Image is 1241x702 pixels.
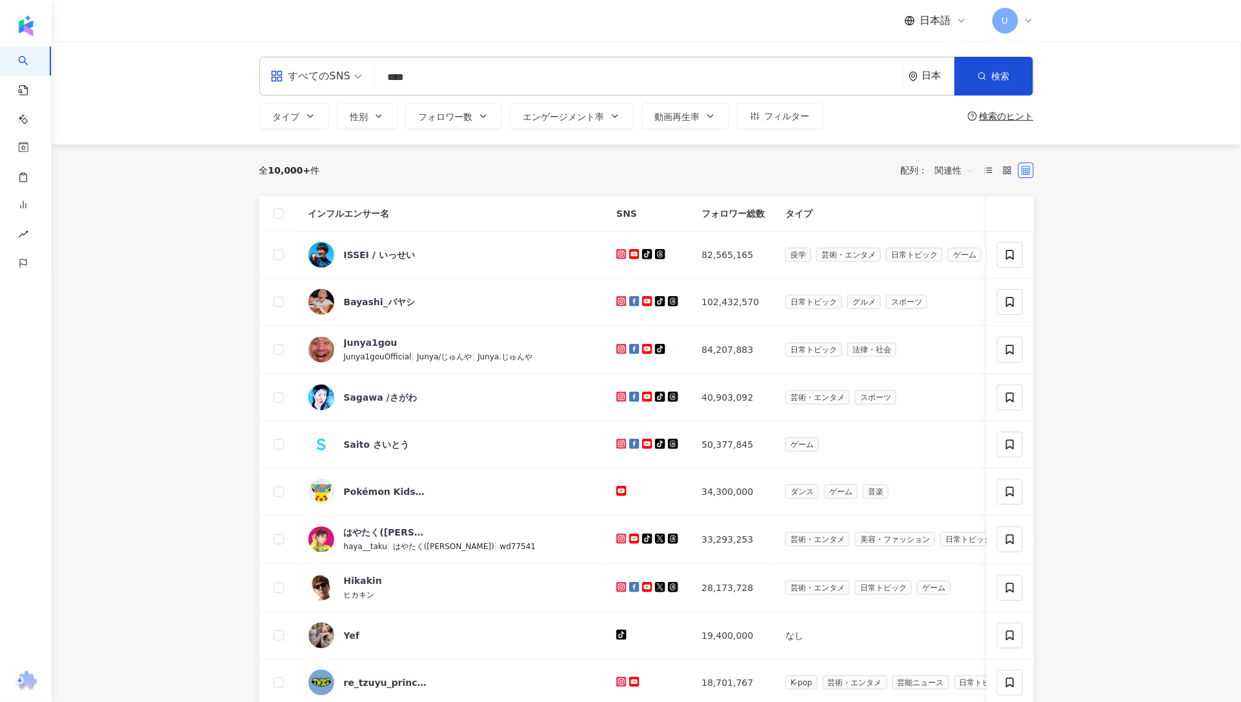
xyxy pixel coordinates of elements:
[954,676,1011,690] span: 日常トピック
[344,526,428,539] div: はやたく([PERSON_NAME])
[308,336,596,363] a: KOL AvatarJunya1gouJunya1gouOfficial|Junya/じゅんや|Junya.じゅんや
[691,612,775,659] td: 19,400,000
[785,248,811,262] span: 疫学
[344,352,412,361] span: Junya1gouOfficial
[893,676,949,690] span: 芸能ニュース
[405,103,502,129] button: フォロワー数
[298,196,607,232] th: インフルエンサー名
[18,221,28,250] span: rise
[785,390,850,405] span: 芸術・エンタメ
[691,374,775,421] td: 40,903,092
[393,542,494,551] span: はやたく([PERSON_NAME])
[344,542,388,551] span: haya__taku
[344,391,417,404] div: Sagawa /さがわ
[823,676,887,690] span: 芸術・エンタメ
[765,111,810,121] span: フィルター
[691,326,775,374] td: 84,207,883
[344,438,410,451] div: Saito さいとう
[968,112,977,121] span: question-circle
[419,112,473,122] span: フォロワー数
[350,112,368,122] span: 性別
[785,676,818,690] span: K-pop
[935,160,974,181] span: 関連性
[308,242,596,268] a: KOL AvatarISSEI / いっせい
[909,72,918,81] span: environment
[344,574,382,587] div: Hikakin
[948,248,982,262] span: ゲーム
[308,479,334,505] img: KOL Avatar
[308,337,334,363] img: KOL Avatar
[478,352,532,361] span: Junya.じゅんや
[308,526,334,552] img: KOL Avatar
[922,70,954,81] div: 日本
[992,71,1010,81] span: 検索
[940,532,997,547] span: 日常トピック
[510,103,634,129] button: エンゲージメント率
[855,581,912,595] span: 日常トピック
[15,15,36,36] img: logo icon
[847,343,896,357] span: 法律・社会
[785,628,1118,643] div: なし
[270,66,350,86] div: すべてのSNS
[308,623,334,648] img: KOL Avatar
[308,385,596,410] a: KOL AvatarSagawa /さがわ
[785,581,850,595] span: 芸術・エンタメ
[785,437,819,452] span: ゲーム
[308,479,596,505] a: KOL AvatarPokémon Kids TV
[308,289,596,315] a: KOL AvatarBayashi_バヤシ
[344,248,415,261] div: ISSEI / いっせい
[785,295,842,309] span: 日常トピック
[308,432,596,457] a: KOL AvatarSaito さいとう
[886,248,943,262] span: 日常トピック
[308,574,596,601] a: KOL AvatarHikakinヒカキン
[816,248,881,262] span: 芸術・エンタメ
[308,623,596,648] a: KOL AvatarYef
[344,336,398,349] div: Junya1gou
[308,526,596,553] a: KOL Avatarはやたく([PERSON_NAME])haya__taku|はやたく([PERSON_NAME])|wd77541
[691,232,775,279] td: 82,565,165
[855,390,896,405] span: スポーツ
[863,485,889,499] span: 音楽
[412,351,418,361] span: |
[273,112,300,122] span: タイプ
[500,542,536,551] span: wd77541
[14,671,39,692] img: chrome extension
[920,14,951,28] span: 日本語
[259,165,320,175] div: 全 件
[847,295,881,309] span: グルメ
[824,485,858,499] span: ゲーム
[691,279,775,326] td: 102,432,570
[259,103,329,129] button: タイプ
[308,385,334,410] img: KOL Avatar
[655,112,700,122] span: 動画再生率
[270,70,283,83] span: appstore
[691,468,775,516] td: 34,300,000
[344,296,415,308] div: Bayashi_バヤシ
[775,196,1129,232] th: タイプ
[308,289,334,315] img: KOL Avatar
[308,670,596,696] a: KOL Avatarre_tzuyu_princess
[344,676,428,689] div: re_tzuyu_princess
[785,485,819,499] span: ダンス
[308,670,334,696] img: KOL Avatar
[691,564,775,612] td: 28,173,728
[917,581,951,595] span: ゲーム
[855,532,935,547] span: 美容・ファッション
[954,57,1033,95] button: 検索
[308,575,334,601] img: KOL Avatar
[691,196,775,232] th: フォロワー総数
[472,351,478,361] span: |
[901,160,981,181] div: 配列：
[737,103,823,129] button: フィルター
[691,421,775,468] td: 50,377,845
[1002,14,1008,28] span: U
[344,590,375,599] span: ヒカキン
[606,196,691,232] th: SNS
[308,432,334,457] img: KOL Avatar
[344,629,359,642] div: Yef
[18,46,44,186] a: search
[691,516,775,564] td: 33,293,253
[308,242,334,268] img: KOL Avatar
[337,103,398,129] button: 性別
[523,112,605,122] span: エンゲージメント率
